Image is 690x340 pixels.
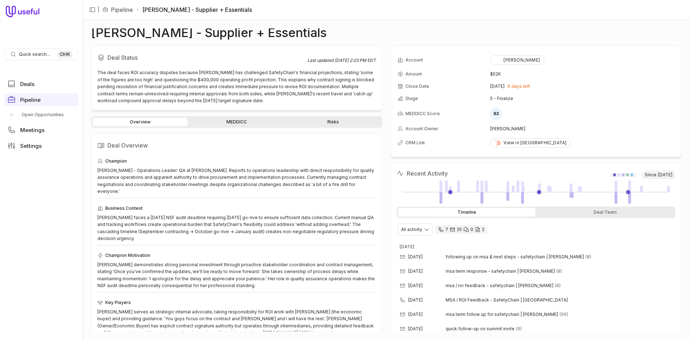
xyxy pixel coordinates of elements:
[91,28,327,37] h1: [PERSON_NAME] - Supplier + Essentials
[20,127,45,133] span: Meetings
[189,118,284,126] a: MEDDICC
[97,214,376,242] div: [PERSON_NAME] faces a [DATE] NSF audit deadline requiring [DATE] go-live to ensure sufficient dat...
[97,157,376,166] div: Champion
[87,4,98,15] button: Collapse sidebar
[642,171,675,179] span: Since
[408,312,423,317] time: [DATE]
[97,261,376,289] div: [PERSON_NAME] demonstrates strong personal investment through proactive stakeholder coordination ...
[405,126,438,132] span: Account Owner
[556,268,562,274] span: 8 emails in thread
[490,83,505,89] time: [DATE]
[490,108,502,119] div: 63
[4,109,78,121] a: Open Opportunities
[490,93,675,104] td: 5 - Finalize
[516,326,522,332] span: 6 emails in thread
[4,77,78,90] a: Deals
[4,139,78,152] a: Settings
[307,58,376,63] div: Last updated
[405,71,422,77] span: Amount
[97,167,376,195] div: [PERSON_NAME] - Operations Leader: QA at [PERSON_NAME]. Reports to operations leadership with dir...
[408,297,423,303] time: [DATE]
[19,51,50,57] span: Quick search...
[405,140,425,146] span: CRM Link
[398,208,535,217] div: Timeline
[97,298,376,307] div: Key Players
[286,118,381,126] a: Risks
[405,83,429,89] span: Close Date
[490,55,544,65] button: [PERSON_NAME]
[446,297,664,303] span: MSA / ROI Feedback - SafetyChain | [GEOGRAPHIC_DATA]
[405,111,440,117] span: MEDDICC Score
[490,123,675,135] td: [PERSON_NAME]
[490,68,675,80] td: $52K
[93,118,188,126] a: Overview
[446,312,558,317] span: msa term follow up for safetychain | [PERSON_NAME]
[20,143,42,149] span: Settings
[4,93,78,106] a: Pipeline
[537,208,674,217] div: Deal Team
[397,169,448,178] h2: Recent Activity
[446,283,553,289] span: msa / roi feedback - safetychain | [PERSON_NAME]
[408,254,423,260] time: [DATE]
[405,57,423,63] span: Account
[408,268,423,274] time: [DATE]
[435,225,487,234] div: 7 calls and 25 email threads
[98,5,100,14] span: |
[408,283,423,289] time: [DATE]
[57,51,72,58] kbd: Ctrl K
[446,254,584,260] span: following up on msa & next steps - safetychain | [PERSON_NAME]
[495,57,540,63] div: [PERSON_NAME]
[20,97,41,103] span: Pipeline
[111,5,133,14] a: Pipeline
[4,123,78,136] a: Meetings
[446,268,555,274] span: msa term response - safetychain | [PERSON_NAME]
[490,138,571,148] a: View in [GEOGRAPHIC_DATA]
[97,69,376,104] div: The deal faces ROI accuracy disputes because [PERSON_NAME] has challenged SafetyChain's financial...
[560,312,568,317] span: 66 emails in thread
[136,5,252,14] li: [PERSON_NAME] - Supplier + Essentials
[97,251,376,260] div: Champion Motivation
[585,254,591,260] span: 8 emails in thread
[408,326,423,332] time: [DATE]
[658,172,672,178] time: [DATE]
[507,83,530,89] span: 6 days left
[97,140,376,151] h2: Deal Overview
[97,52,307,63] h2: Deal Status
[97,204,376,213] div: Business Context
[400,244,414,249] time: [DATE]
[20,81,34,87] span: Deals
[335,58,376,63] time: [DATE] 2:23 PM EDT
[555,283,561,289] span: 8 emails in thread
[4,109,78,121] div: Pipeline submenu
[446,326,515,332] span: quick follow-up on summit invite
[405,96,418,101] span: Stage
[495,140,566,146] div: View in [GEOGRAPHIC_DATA]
